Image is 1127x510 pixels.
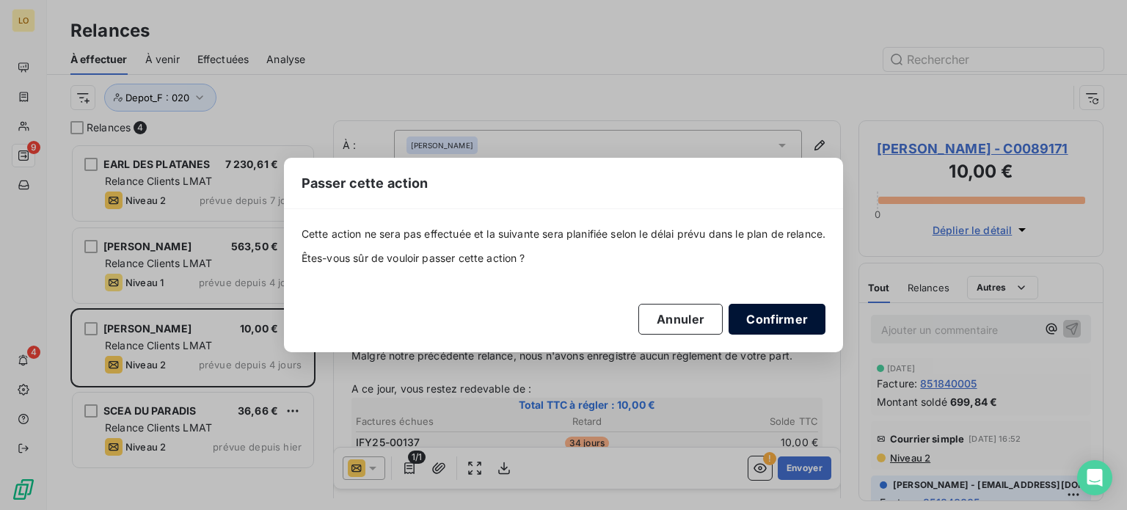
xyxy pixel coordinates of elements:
[302,173,428,193] span: Passer cette action
[302,227,826,241] span: Cette action ne sera pas effectuée et la suivante sera planifiée selon le délai prévu dans le pla...
[1077,460,1112,495] div: Open Intercom Messenger
[729,304,825,335] button: Confirmer
[302,251,826,266] span: Êtes-vous sûr de vouloir passer cette action ?
[638,304,723,335] button: Annuler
